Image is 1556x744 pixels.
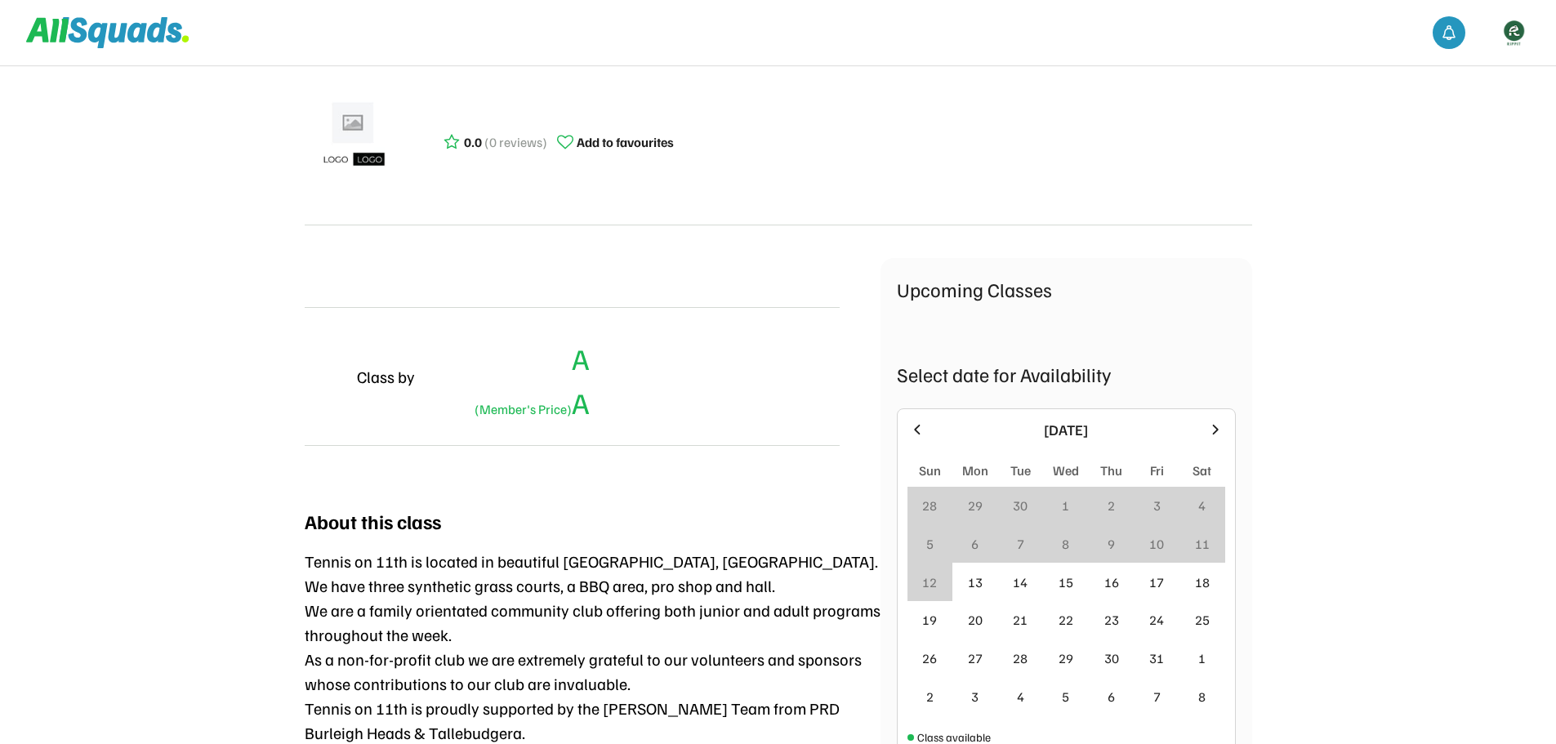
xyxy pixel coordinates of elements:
img: ui-kit-placeholders-product-5_1200x.webp [313,96,395,178]
div: 1 [1062,496,1069,515]
div: 18 [1195,572,1210,592]
div: 0.0 [464,132,482,152]
div: 9 [1108,534,1115,554]
div: 28 [1013,648,1028,668]
div: 7 [1153,687,1161,706]
div: 21 [1013,610,1028,630]
div: 4 [1017,687,1024,706]
div: Select date for Availability [897,359,1236,389]
div: 25 [1195,610,1210,630]
div: 5 [926,534,934,554]
div: 14 [1013,572,1028,592]
div: 30 [1013,496,1028,515]
div: 19 [922,610,937,630]
div: 10 [1149,534,1164,554]
div: Wed [1053,461,1079,480]
div: 3 [1153,496,1161,515]
div: 22 [1059,610,1073,630]
div: (0 reviews) [484,132,547,152]
div: About this class [305,506,441,536]
div: Add to favourites [577,132,674,152]
div: 31 [1149,648,1164,668]
div: Sun [919,461,941,480]
div: 3 [971,687,979,706]
div: 12 [922,572,937,592]
div: 17 [1149,572,1164,592]
div: Upcoming Classes [897,274,1236,304]
div: A [469,381,590,425]
div: Class by [357,364,415,389]
div: 20 [968,610,983,630]
div: 11 [1195,534,1210,554]
div: 6 [971,534,979,554]
div: 28 [922,496,937,515]
div: Sat [1193,461,1211,480]
div: 8 [1198,687,1206,706]
div: A [572,336,590,381]
div: 4 [1198,496,1206,515]
div: 1 [1198,648,1206,668]
div: Tue [1010,461,1031,480]
div: 26 [922,648,937,668]
img: bell-03%20%281%29.svg [1441,25,1457,41]
div: 2 [1108,496,1115,515]
div: 8 [1062,534,1069,554]
div: [DATE] [935,419,1197,441]
div: 13 [968,572,983,592]
div: Fri [1150,461,1164,480]
div: 2 [926,687,934,706]
img: yH5BAEAAAAALAAAAAABAAEAAAIBRAA7 [305,357,344,396]
div: 6 [1108,687,1115,706]
div: Thu [1100,461,1122,480]
div: 27 [968,648,983,668]
div: 30 [1104,648,1119,668]
div: 15 [1059,572,1073,592]
img: https%3A%2F%2F94044dc9e5d3b3599ffa5e2d56a015ce.cdn.bubble.io%2Ff1734594230631x534612339345057700%... [1497,16,1530,49]
div: 29 [1059,648,1073,668]
div: Mon [962,461,988,480]
div: 29 [968,496,983,515]
font: (Member's Price) [475,401,572,417]
div: 24 [1149,610,1164,630]
div: 16 [1104,572,1119,592]
div: 7 [1017,534,1024,554]
div: 23 [1104,610,1119,630]
div: 5 [1062,687,1069,706]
